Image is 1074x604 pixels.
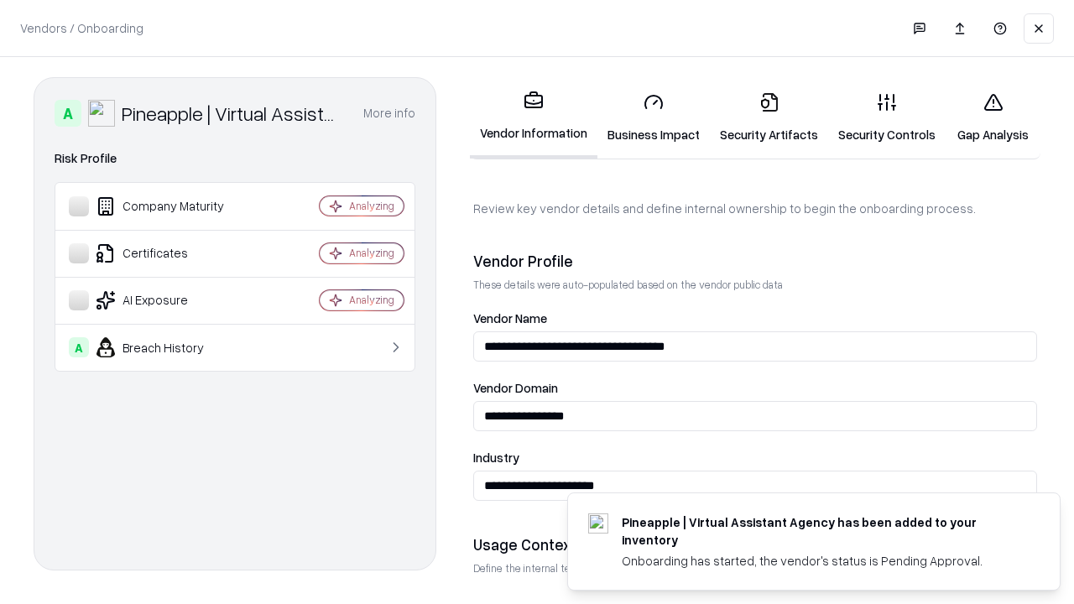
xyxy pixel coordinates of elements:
div: Breach History [69,337,269,357]
div: Company Maturity [69,196,269,216]
div: A [69,337,89,357]
div: Pineapple | Virtual Assistant Agency has been added to your inventory [622,513,1019,549]
div: A [55,100,81,127]
a: Business Impact [597,79,710,157]
div: Analyzing [349,199,394,213]
div: Usage Context [473,534,1037,555]
a: Vendor Information [470,77,597,159]
a: Gap Analysis [946,79,1040,157]
button: More info [363,98,415,128]
a: Security Controls [828,79,946,157]
label: Vendor Name [473,312,1037,325]
p: Define the internal team and reason for using this vendor. This helps assess business relevance a... [473,561,1037,575]
div: Vendor Profile [473,251,1037,271]
label: Industry [473,451,1037,464]
div: Analyzing [349,246,394,260]
div: Analyzing [349,293,394,307]
p: These details were auto-populated based on the vendor public data [473,278,1037,292]
div: AI Exposure [69,290,269,310]
label: Vendor Domain [473,382,1037,394]
img: Pineapple | Virtual Assistant Agency [88,100,115,127]
a: Security Artifacts [710,79,828,157]
div: Pineapple | Virtual Assistant Agency [122,100,343,127]
div: Onboarding has started, the vendor's status is Pending Approval. [622,552,1019,570]
img: trypineapple.com [588,513,608,534]
div: Risk Profile [55,148,415,169]
div: Certificates [69,243,269,263]
p: Review key vendor details and define internal ownership to begin the onboarding process. [473,200,1037,217]
p: Vendors / Onboarding [20,19,143,37]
